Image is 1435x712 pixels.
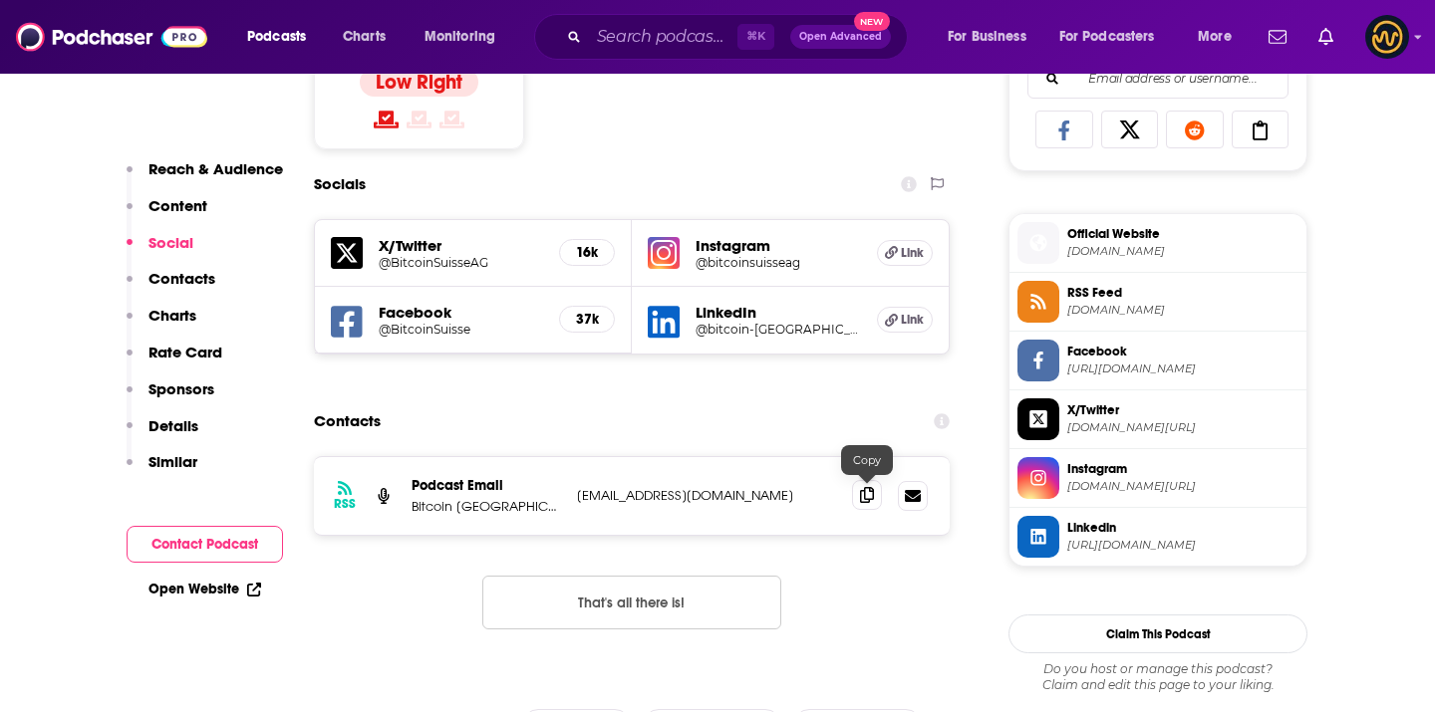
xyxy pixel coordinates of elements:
p: Charts [148,306,196,325]
p: Similar [148,452,197,471]
p: Content [148,196,207,215]
button: Open AdvancedNew [790,25,891,49]
span: Podcasts [247,23,306,51]
a: Show notifications dropdown [1261,20,1294,54]
h5: Instagram [696,236,861,255]
input: Email address or username... [1044,60,1272,98]
span: Open Advanced [799,32,882,42]
button: Contact Podcast [127,526,283,563]
input: Search podcasts, credits, & more... [589,21,737,53]
a: Show notifications dropdown [1310,20,1341,54]
span: Facebook [1067,343,1298,360]
h2: Socials [314,165,366,203]
h5: 16k [576,244,598,261]
a: Link [877,240,933,266]
span: https://www.linkedin.com/company/bitcoin-suisse-ag/ [1067,538,1298,553]
div: Search followers [1027,59,1289,99]
button: open menu [1046,21,1184,53]
a: Link [877,307,933,333]
a: Facebook[URL][DOMAIN_NAME] [1017,340,1298,381]
a: Official Website[DOMAIN_NAME] [1017,222,1298,264]
h5: X/Twitter [379,236,543,255]
span: Logged in as LowerStreet [1365,15,1409,59]
div: Claim and edit this page to your liking. [1008,661,1307,693]
span: instagram.com/bitcoinsuisseag [1067,479,1298,494]
p: Reach & Audience [148,159,283,178]
button: Social [127,233,193,270]
span: For Business [948,23,1026,51]
span: Link [901,312,924,328]
p: Bitcoin [GEOGRAPHIC_DATA] [412,498,561,515]
a: @bitcoinsuisseag [696,255,861,270]
h4: Low Right [376,70,462,95]
span: RSS Feed [1067,284,1298,302]
span: Monitoring [425,23,495,51]
a: Charts [330,21,398,53]
p: Rate Card [148,343,222,361]
a: X/Twitter[DOMAIN_NAME][URL] [1017,398,1298,440]
span: For Podcasters [1059,23,1155,51]
p: Contacts [148,269,215,288]
span: Official Website [1067,225,1298,243]
button: open menu [411,21,521,53]
span: Instagram [1067,460,1298,478]
span: twitter.com/BitcoinSuisseAG [1067,420,1298,435]
a: Linkedin[URL][DOMAIN_NAME] [1017,516,1298,558]
a: Open Website [148,581,261,597]
h5: Facebook [379,303,543,322]
p: [EMAIL_ADDRESS][DOMAIN_NAME] [577,487,836,504]
h5: LinkedIn [696,303,861,322]
span: https://www.facebook.com/BitcoinSuisse [1067,361,1298,376]
p: Social [148,233,193,252]
button: open menu [233,21,332,53]
div: Search podcasts, credits, & more... [553,14,927,60]
h5: 37k [576,311,598,328]
button: open menu [934,21,1051,53]
a: Share on Facebook [1035,111,1093,148]
img: User Profile [1365,15,1409,59]
span: Do you host or manage this podcast? [1008,661,1307,677]
span: More [1198,23,1232,51]
span: X/Twitter [1067,401,1298,419]
a: Share on X/Twitter [1101,111,1159,148]
button: Contacts [127,269,215,306]
button: Show profile menu [1365,15,1409,59]
a: Share on Reddit [1166,111,1224,148]
p: Details [148,416,198,435]
span: Charts [343,23,386,51]
img: iconImage [648,237,680,269]
button: Nothing here. [482,576,781,629]
a: @bitcoin-[GEOGRAPHIC_DATA]-ag/ [696,322,861,337]
img: Podchaser - Follow, Share and Rate Podcasts [16,18,207,56]
h2: Contacts [314,402,381,440]
button: Sponsors [127,379,214,416]
a: @BitcoinSuisseAG [379,255,543,270]
a: RSS Feed[DOMAIN_NAME] [1017,281,1298,323]
span: anchor.fm [1067,303,1298,318]
button: Claim This Podcast [1008,614,1307,653]
span: bitcoinsuisse.com [1067,244,1298,259]
p: Podcast Email [412,477,561,494]
span: Linkedin [1067,519,1298,537]
button: open menu [1184,21,1257,53]
button: Charts [127,306,196,343]
button: Details [127,416,198,453]
p: Sponsors [148,379,214,398]
button: Content [127,196,207,233]
span: ⌘ K [737,24,774,50]
button: Reach & Audience [127,159,283,196]
button: Rate Card [127,343,222,379]
a: @BitcoinSuisse [379,322,543,337]
a: Instagram[DOMAIN_NAME][URL] [1017,457,1298,499]
span: New [854,12,890,31]
div: Copy [841,445,893,475]
span: Link [901,245,924,261]
button: Similar [127,452,197,489]
a: Copy Link [1232,111,1290,148]
h3: RSS [334,496,356,512]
